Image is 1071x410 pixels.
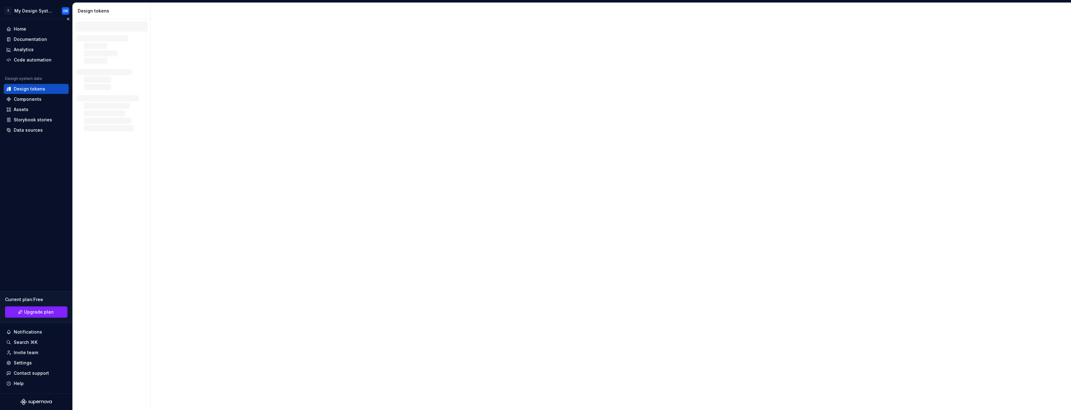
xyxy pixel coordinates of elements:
[4,125,69,135] a: Data sources
[64,15,72,23] button: Collapse sidebar
[4,378,69,388] button: Help
[4,34,69,44] a: Documentation
[4,105,69,115] a: Assets
[4,45,69,55] a: Analytics
[14,380,24,387] div: Help
[14,127,43,133] div: Data sources
[24,309,54,315] span: Upgrade plan
[14,36,47,42] div: Documentation
[21,399,52,405] svg: Supernova Logo
[5,76,42,81] div: Design system data
[14,106,28,113] div: Assets
[5,296,67,303] div: Current plan : Free
[1,4,71,17] button: TMy Design SystemDR
[14,26,26,32] div: Home
[4,55,69,65] a: Code automation
[14,86,45,92] div: Design tokens
[14,370,49,376] div: Contact support
[4,7,12,15] div: T
[4,348,69,358] a: Invite team
[14,349,38,356] div: Invite team
[14,57,51,63] div: Code automation
[14,8,54,14] div: My Design System
[5,306,67,318] button: Upgrade plan
[14,329,42,335] div: Notifications
[14,46,34,53] div: Analytics
[4,94,69,104] a: Components
[14,117,52,123] div: Storybook stories
[4,337,69,347] button: Search ⌘K
[4,115,69,125] a: Storybook stories
[4,358,69,368] a: Settings
[4,327,69,337] button: Notifications
[63,8,68,13] div: DR
[14,339,37,345] div: Search ⌘K
[78,8,148,14] div: Design tokens
[14,96,42,102] div: Components
[4,368,69,378] button: Contact support
[4,84,69,94] a: Design tokens
[4,24,69,34] a: Home
[14,360,32,366] div: Settings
